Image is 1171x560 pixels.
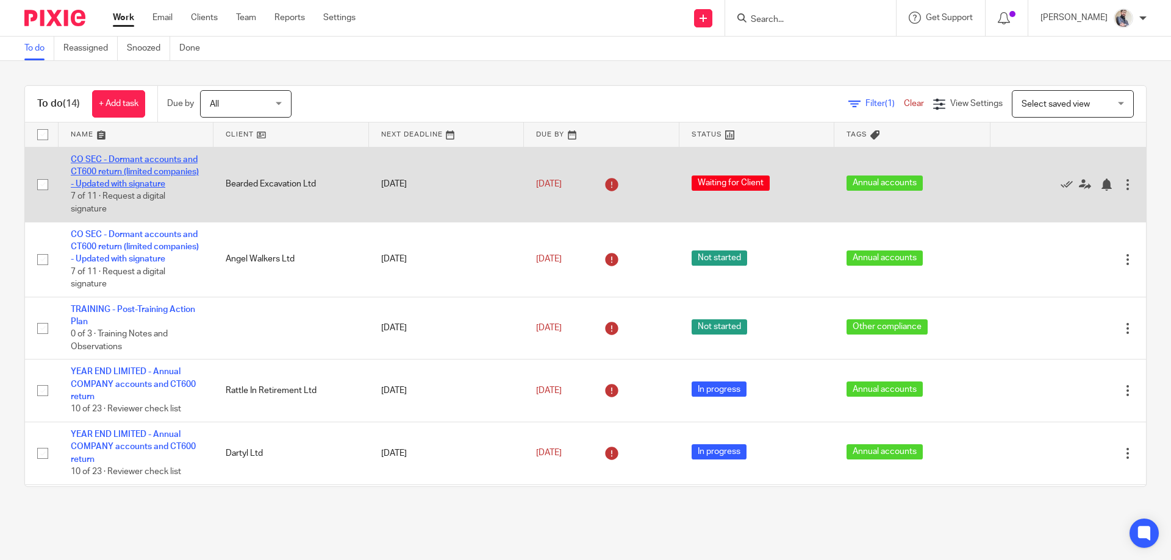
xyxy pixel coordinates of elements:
[71,230,199,264] a: CO SEC - Dormant accounts and CT600 return (limited companies) - Updated with signature
[536,180,562,188] span: [DATE]
[236,12,256,24] a: Team
[865,99,904,108] span: Filter
[692,319,747,335] span: Not started
[213,360,368,422] td: Rattle In Retirement Ltd
[71,330,168,352] span: 0 of 3 · Training Notes and Observations
[692,175,770,191] span: Waiting for Client
[1114,9,1133,28] img: Pixie%2002.jpg
[274,12,305,24] a: Reports
[71,467,181,476] span: 10 of 23 · Reviewer check list
[750,15,859,26] input: Search
[71,268,165,289] span: 7 of 11 · Request a digital signature
[692,444,747,459] span: In progress
[213,222,368,297] td: Angel Walkers Ltd
[369,147,524,222] td: [DATE]
[152,12,173,24] a: Email
[536,255,562,263] span: [DATE]
[369,222,524,297] td: [DATE]
[63,37,118,60] a: Reassigned
[213,422,368,484] td: Dartyl Ltd
[847,381,923,397] span: Annual accounts
[847,444,923,459] span: Annual accounts
[323,12,356,24] a: Settings
[92,90,145,118] a: + Add task
[369,484,524,534] td: [DATE]
[950,99,1003,108] span: View Settings
[71,155,199,189] a: CO SEC - Dormant accounts and CT600 return (limited companies) - Updated with signature
[692,381,747,397] span: In progress
[536,386,562,395] span: [DATE]
[113,12,134,24] a: Work
[167,97,194,110] p: Due by
[213,147,368,222] td: Bearded Excavation Ltd
[885,99,895,108] span: (1)
[536,449,562,458] span: [DATE]
[24,37,54,60] a: To do
[904,99,924,108] a: Clear
[71,405,181,414] span: 10 of 23 · Reviewer check list
[1022,100,1090,108] span: Select saved view
[210,100,219,108] span: All
[847,175,923,191] span: Annual accounts
[692,250,747,266] span: Not started
[24,10,85,26] img: Pixie
[1061,178,1079,190] a: Mark as done
[71,193,165,214] span: 7 of 11 · Request a digital signature
[847,250,923,266] span: Annual accounts
[369,297,524,360] td: [DATE]
[179,37,209,60] a: Done
[847,319,928,335] span: Other compliance
[847,131,867,138] span: Tags
[63,99,80,108] span: (14)
[369,360,524,422] td: [DATE]
[71,430,196,464] a: YEAR END LIMITED - Annual COMPANY accounts and CT600 return
[71,367,196,401] a: YEAR END LIMITED - Annual COMPANY accounts and CT600 return
[369,422,524,484] td: [DATE]
[127,37,170,60] a: Snoozed
[213,484,368,534] td: Trade Innovations Ltd
[191,12,218,24] a: Clients
[536,324,562,332] span: [DATE]
[37,97,80,110] h1: To do
[71,305,195,326] a: TRAINING - Post-Training Action Plan
[926,13,973,22] span: Get Support
[1040,12,1108,24] p: [PERSON_NAME]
